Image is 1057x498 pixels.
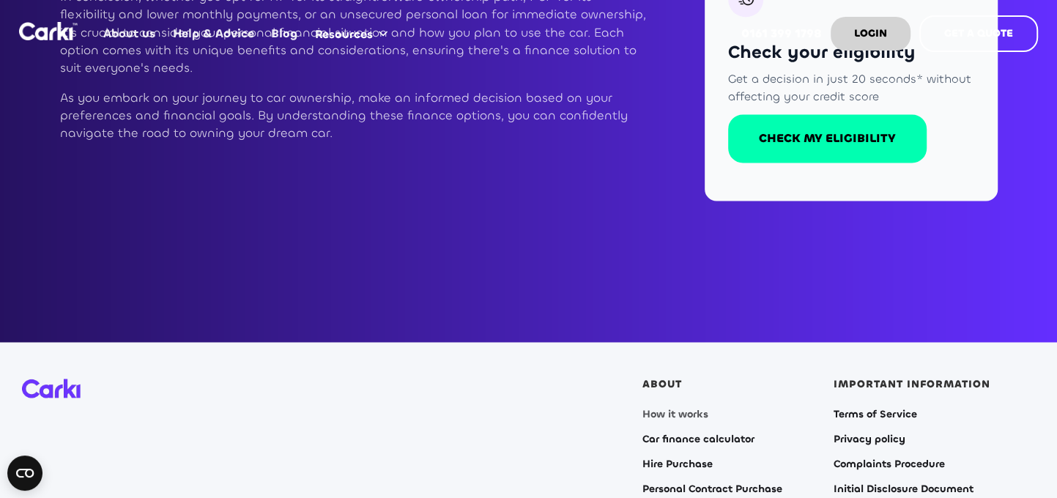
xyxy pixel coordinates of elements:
[741,26,822,41] strong: 0161 399 1798
[733,5,831,62] a: 0161 399 1798
[95,5,164,62] a: About us
[642,458,713,469] a: Hire Purchase
[306,6,402,62] div: Resources
[642,408,708,420] a: How it works
[164,5,262,62] a: Help & Advice
[19,22,78,40] img: Logo
[642,379,682,390] div: ABOUT
[7,456,42,491] button: Open CMP widget
[834,433,905,445] a: Privacy policy
[642,483,782,494] a: Personal Contract Purchase
[728,115,927,163] a: CHECK MY ELIGIBILITY
[834,458,945,469] a: Complaints Procedure
[19,22,78,40] a: home
[263,5,306,62] a: Blog
[728,71,974,106] div: Get a decision in just 20 seconds* without affecting your credit score
[919,15,1038,52] a: GET A QUOTE
[831,17,910,51] a: LOGIN
[60,89,646,143] p: As you embark on your journey to car ownership, make an informed decision based on your preferenc...
[22,379,81,398] img: Carki logo
[759,131,896,147] div: CHECK MY ELIGIBILITY
[642,433,754,445] a: Car finance calculator
[834,408,917,420] a: Terms of Service
[834,483,973,494] a: Initial Disclosure Document
[944,26,1013,40] strong: GET A QUOTE
[834,379,990,390] div: IMPORTANT INFORMATION
[854,26,887,40] strong: LOGIN
[315,26,373,42] div: Resources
